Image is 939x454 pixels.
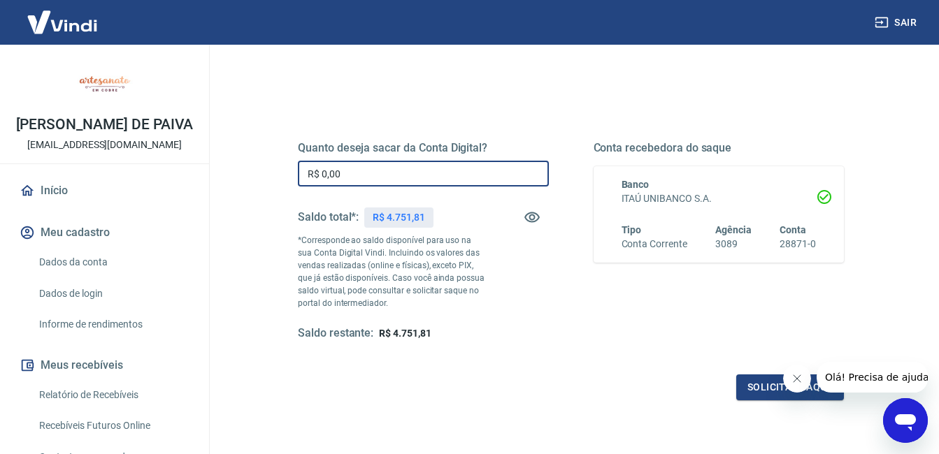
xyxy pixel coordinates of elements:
button: Sair [872,10,922,36]
a: Dados da conta [34,248,192,277]
h5: Saldo total*: [298,210,359,224]
span: Conta [780,224,806,235]
p: *Corresponde ao saldo disponível para uso na sua Conta Digital Vindi. Incluindo os valores das ve... [298,234,486,309]
span: Olá! Precisa de ajuda? [8,10,117,21]
button: Solicitar saque [736,374,844,400]
h6: 3089 [715,237,752,251]
a: Dados de login [34,279,192,308]
h6: Conta Corrente [622,237,687,251]
span: R$ 4.751,81 [379,328,431,339]
p: [PERSON_NAME] DE PAIVA [16,117,194,132]
p: R$ 4.751,81 [373,210,424,225]
h5: Saldo restante: [298,326,373,341]
iframe: Botão para abrir a janela de mensagens [883,398,928,443]
a: Relatório de Recebíveis [34,381,192,409]
a: Informe de rendimentos [34,310,192,339]
iframe: Fechar mensagem [783,365,811,393]
span: Agência [715,224,752,235]
span: Banco [622,179,650,190]
h6: 28871-0 [780,237,816,251]
p: [EMAIL_ADDRESS][DOMAIN_NAME] [27,138,182,152]
button: Meu cadastro [17,217,192,248]
h5: Quanto deseja sacar da Conta Digital? [298,141,549,155]
span: Tipo [622,224,642,235]
iframe: Mensagem da empresa [817,362,928,393]
h6: ITAÚ UNIBANCO S.A. [622,191,817,206]
a: Início [17,175,192,206]
img: 7cd44400-ef74-465c-b7fb-b9107962f833.jpeg [77,56,133,112]
h5: Conta recebedora do saque [594,141,845,155]
img: Vindi [17,1,108,43]
a: Recebíveis Futuros Online [34,411,192,440]
button: Meus recebíveis [17,350,192,381]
